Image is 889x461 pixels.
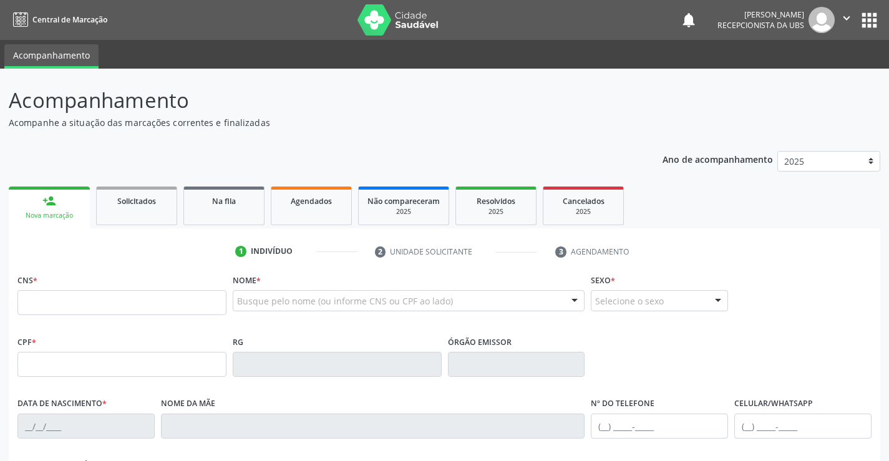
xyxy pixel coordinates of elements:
input: (__) _____-_____ [591,414,728,439]
span: Solicitados [117,196,156,206]
p: Acompanhe a situação das marcações correntes e finalizadas [9,116,619,129]
div: Nova marcação [17,211,81,220]
label: CNS [17,271,37,290]
span: Selecione o sexo [595,294,664,308]
span: Central de Marcação [32,14,107,25]
button: apps [858,9,880,31]
span: Recepcionista da UBS [717,20,804,31]
button: notifications [680,11,697,29]
div: 2025 [367,207,440,216]
span: Não compareceram [367,196,440,206]
div: [PERSON_NAME] [717,9,804,20]
label: Data de nascimento [17,394,107,414]
span: Cancelados [563,196,605,206]
label: Celular/WhatsApp [734,394,813,414]
label: Nome da mãe [161,394,215,414]
div: 1 [235,246,246,257]
p: Acompanhamento [9,85,619,116]
div: Indivíduo [251,246,293,257]
span: Agendados [291,196,332,206]
label: Órgão emissor [448,332,512,352]
a: Acompanhamento [4,44,99,69]
div: person_add [42,194,56,208]
div: 2025 [465,207,527,216]
img: img [809,7,835,33]
button:  [835,7,858,33]
span: Busque pelo nome (ou informe CNS ou CPF ao lado) [237,294,453,308]
label: CPF [17,332,36,352]
i:  [840,11,853,25]
label: Sexo [591,271,615,290]
label: RG [233,332,243,352]
label: Nome [233,271,261,290]
input: __/__/____ [17,414,155,439]
label: Nº do Telefone [591,394,654,414]
a: Central de Marcação [9,9,107,30]
div: 2025 [552,207,615,216]
input: (__) _____-_____ [734,414,872,439]
span: Resolvidos [477,196,515,206]
p: Ano de acompanhamento [663,151,773,167]
span: Na fila [212,196,236,206]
